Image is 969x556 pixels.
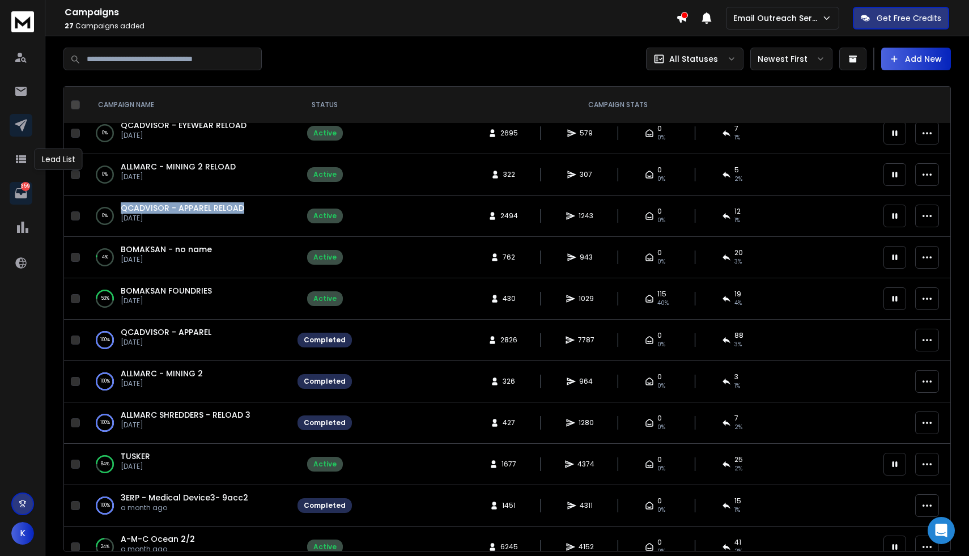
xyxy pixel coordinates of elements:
[500,129,518,138] span: 2695
[313,170,337,179] div: Active
[121,161,236,172] span: ALLMARC - MINING 2 RELOAD
[121,379,203,388] p: [DATE]
[657,506,665,515] span: 0%
[313,129,337,138] div: Active
[121,533,195,545] a: A-M-C Ocean 2/2
[579,542,594,551] span: 4152
[657,538,662,547] span: 0
[579,211,593,220] span: 1243
[734,496,741,506] span: 15
[657,331,662,340] span: 0
[503,418,515,427] span: 427
[750,48,832,70] button: Newest First
[121,545,195,554] p: a month ago
[84,320,291,361] td: 100%QCADVISOR - APPAREL[DATE]
[121,492,248,503] a: 3ERP - Medical Device3- 9acc2
[100,334,110,346] p: 100 %
[21,182,30,191] p: 359
[579,418,594,427] span: 1280
[580,170,592,179] span: 307
[503,294,516,303] span: 430
[313,294,337,303] div: Active
[734,175,742,184] span: 2 %
[734,133,740,142] span: 1 %
[877,12,941,24] p: Get Free Credits
[503,377,515,386] span: 326
[121,451,150,462] a: TUSKER
[121,120,246,131] a: QCADVISOR - EYEWEAR RELOAD
[580,501,593,510] span: 4311
[657,372,662,381] span: 0
[313,542,337,551] div: Active
[84,154,291,196] td: 0%ALLMARC - MINING 2 RELOAD[DATE]
[657,257,665,266] span: 0%
[734,165,739,175] span: 5
[657,340,665,349] span: 0%
[657,414,662,423] span: 0
[121,255,212,264] p: [DATE]
[734,216,740,225] span: 1 %
[734,124,738,133] span: 7
[84,278,291,320] td: 53%BOMAKSAN FOUNDRIES[DATE]
[35,148,83,170] div: Lead List
[500,336,517,345] span: 2826
[121,214,244,223] p: [DATE]
[657,216,665,225] span: 0%
[100,500,110,511] p: 100 %
[101,293,109,304] p: 53 %
[500,211,518,220] span: 2494
[121,368,203,379] a: ALLMARC - MINING 2
[734,331,743,340] span: 88
[304,418,346,427] div: Completed
[65,22,676,31] p: Campaigns added
[928,517,955,544] div: Open Intercom Messenger
[669,53,718,65] p: All Statuses
[657,248,662,257] span: 0
[734,340,742,349] span: 3 %
[84,196,291,237] td: 0%QCADVISOR - APPAREL RELOAD[DATE]
[657,455,662,464] span: 0
[65,6,676,19] h1: Campaigns
[734,414,738,423] span: 7
[121,421,250,430] p: [DATE]
[657,175,665,184] span: 0%
[734,506,740,515] span: 1 %
[503,170,515,179] span: 322
[734,547,742,556] span: 2 %
[121,326,211,338] span: QCADVISOR - APPAREL
[657,299,669,308] span: 40 %
[657,124,662,133] span: 0
[733,12,822,24] p: Email Outreach Service
[121,409,250,421] a: ALLMARC SHREDDERS - RELOAD 3
[657,381,665,391] span: 0%
[577,460,594,469] span: 4374
[578,336,594,345] span: 7787
[313,460,337,469] div: Active
[657,133,665,142] span: 0%
[11,11,34,32] img: logo
[657,547,665,556] span: 0%
[734,299,742,308] span: 4 %
[734,248,743,257] span: 20
[503,253,515,262] span: 762
[734,207,741,216] span: 12
[304,377,346,386] div: Completed
[84,444,291,485] td: 84%TUSKER[DATE]
[734,381,740,391] span: 1 %
[121,462,150,471] p: [DATE]
[11,522,34,545] button: K
[121,244,212,255] span: BOMAKSAN - no name
[84,237,291,278] td: 4%BOMAKSAN - no name[DATE]
[579,294,594,303] span: 1029
[734,372,738,381] span: 3
[657,464,665,473] span: 0%
[121,285,212,296] a: BOMAKSAN FOUNDRIES
[313,211,337,220] div: Active
[579,377,593,386] span: 964
[121,131,246,140] p: [DATE]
